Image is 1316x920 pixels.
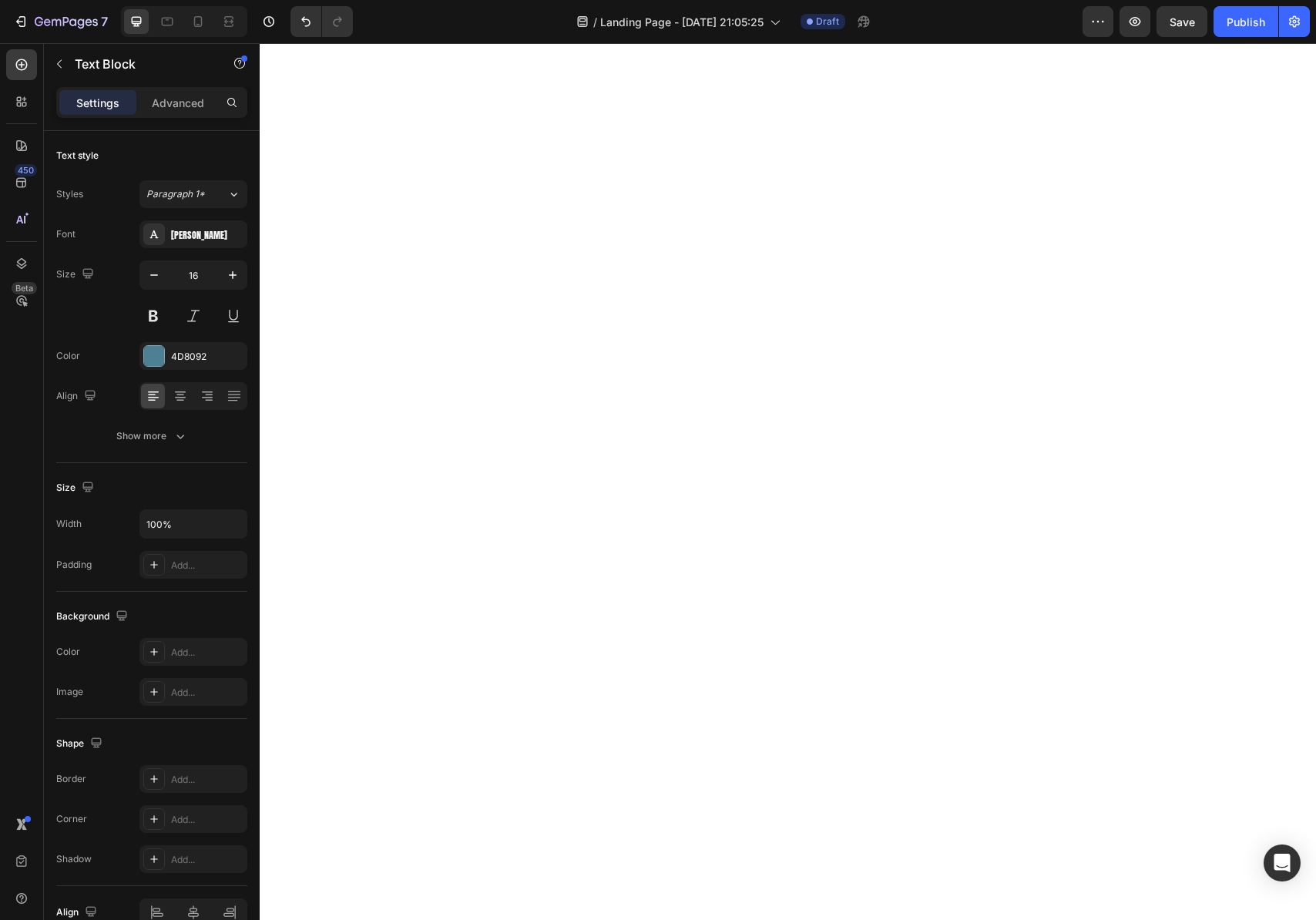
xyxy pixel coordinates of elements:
[56,645,80,659] div: Color
[1170,15,1195,29] span: Save
[171,686,243,700] div: Add...
[56,517,82,531] div: Width
[56,558,92,572] div: Padding
[56,422,247,450] button: Show more
[816,15,839,29] span: Draft
[56,812,87,826] div: Corner
[56,478,97,499] div: Size
[56,386,99,407] div: Align
[12,282,37,294] div: Beta
[600,14,764,30] span: Landing Page - [DATE] 21:05:25
[56,685,83,699] div: Image
[56,187,83,201] div: Styles
[76,95,119,111] p: Settings
[1227,14,1265,30] div: Publish
[101,12,108,31] p: 7
[171,773,243,787] div: Add...
[1157,6,1207,37] button: Save
[56,772,86,786] div: Border
[171,813,243,827] div: Add...
[116,428,188,444] div: Show more
[56,852,92,866] div: Shadow
[290,6,353,37] div: Undo/Redo
[593,14,597,30] span: /
[171,853,243,867] div: Add...
[56,264,97,285] div: Size
[171,228,243,242] div: [PERSON_NAME]
[6,6,115,37] button: 7
[146,187,205,201] span: Paragraph 1*
[1264,844,1301,881] div: Open Intercom Messenger
[140,510,247,538] input: Auto
[56,349,80,363] div: Color
[260,43,1316,920] iframe: To enrich screen reader interactions, please activate Accessibility in Grammarly extension settings
[15,164,37,176] div: 450
[171,559,243,572] div: Add...
[56,149,99,163] div: Text style
[56,734,106,754] div: Shape
[1214,6,1278,37] button: Publish
[139,180,247,208] button: Paragraph 1*
[152,95,204,111] p: Advanced
[56,606,131,627] div: Background
[56,227,76,241] div: Font
[75,55,206,73] p: Text Block
[171,646,243,660] div: Add...
[171,350,243,364] div: 4D8092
